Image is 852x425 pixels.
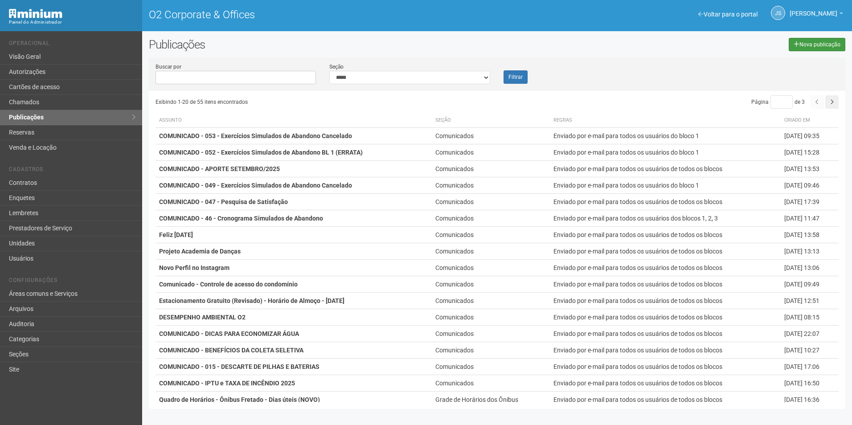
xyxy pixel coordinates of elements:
td: Enviado por e-mail para todos os usuários de todos os blocos [550,359,781,375]
td: [DATE] 09:35 [781,128,839,144]
td: Enviado por e-mail para todos os usuários de todos os blocos [550,194,781,210]
strong: COMUNICADO - IPTU e TAXA DE INCÊNDIO 2025 [159,380,295,387]
li: Operacional [9,40,135,49]
td: Enviado por e-mail para todos os usuários de todos os blocos [550,293,781,309]
strong: COMUNICADO - 015 - DESCARTE DE PILHAS E BATERIAS [159,363,319,370]
strong: COMUNICADO - APORTE SETEMBRO/2025 [159,165,280,172]
td: [DATE] 10:27 [781,342,839,359]
td: [DATE] 22:07 [781,326,839,342]
td: [DATE] 13:13 [781,243,839,260]
td: [DATE] 13:58 [781,227,839,243]
strong: COMUNICADO - 052 - Exercícios Simulados de Abandono BL 1 (ERRATA) [159,149,363,156]
strong: Comunicado - Controle de acesso do condomínio [159,281,298,288]
td: [DATE] 15:28 [781,144,839,161]
td: Comunicados [432,194,550,210]
th: Regras [550,113,781,128]
strong: COMUNICADO - 047 - Pesquisa de Satisfação [159,198,288,205]
strong: COMUNICADO - DICAS PARA ECONOMIZAR ÁGUA [159,330,299,337]
strong: Quadro de Horários - Ônibus Fretado - Dias úteis (NOVO) [159,396,320,403]
td: Enviado por e-mail para todos os usuários de todos os blocos [550,161,781,177]
td: Comunicados [432,210,550,227]
strong: Novo Perfil no Instagram [159,264,229,271]
td: Enviado por e-mail para todos os usuários de todos os blocos [550,243,781,260]
li: Configurações [9,277,135,286]
td: Comunicados [432,309,550,326]
td: Enviado por e-mail para todos os usuários dos blocos 1, 2, 3 [550,210,781,227]
td: Enviado por e-mail para todos os usuários de todos os blocos [550,375,781,392]
td: [DATE] 12:51 [781,293,839,309]
td: Comunicados [432,326,550,342]
strong: Projeto Academia de Danças [159,248,241,255]
strong: DESEMPENHO AMBIENTAL O2 [159,314,246,321]
th: Assunto [156,113,432,128]
a: Nova publicação [789,38,845,51]
td: Enviado por e-mail para todos os usuários de todos os blocos [550,260,781,276]
a: [PERSON_NAME] [790,11,843,18]
button: Filtrar [504,70,528,84]
td: Enviado por e-mail para todos os usuários do bloco 1 [550,177,781,194]
td: Comunicados [432,161,550,177]
td: Comunicados [432,227,550,243]
a: JS [771,6,785,20]
strong: Feliz [DATE] [159,231,193,238]
td: [DATE] 17:39 [781,194,839,210]
td: Comunicados [432,293,550,309]
td: [DATE] 08:15 [781,309,839,326]
span: Página de 3 [751,99,805,105]
td: [DATE] 11:47 [781,210,839,227]
td: Comunicados [432,359,550,375]
th: Criado em [781,113,839,128]
td: Comunicados [432,276,550,293]
img: Minium [9,9,62,18]
div: Painel do Administrador [9,18,135,26]
h1: O2 Corporate & Offices [149,9,491,20]
td: Enviado por e-mail para todos os usuários de todos os blocos [550,326,781,342]
td: [DATE] 09:49 [781,276,839,293]
td: Comunicados [432,260,550,276]
div: Exibindo 1-20 de 55 itens encontrados [156,95,497,109]
td: Enviado por e-mail para todos os usuários do bloco 1 [550,128,781,144]
td: Enviado por e-mail para todos os usuários do bloco 1 [550,144,781,161]
li: Cadastros [9,166,135,176]
strong: Estacionamento Gratuito (Revisado) - Horário de Almoço - [DATE] [159,297,344,304]
td: [DATE] 13:53 [781,161,839,177]
td: Grade de Horários dos Ônibus [432,392,550,408]
strong: COMUNICADO - 053 - Exercícios Simulados de Abandono Cancelado [159,132,352,139]
td: [DATE] 16:36 [781,392,839,408]
label: Buscar por [156,63,181,71]
td: Enviado por e-mail para todos os usuários de todos os blocos [550,227,781,243]
td: Comunicados [432,128,550,144]
td: [DATE] 17:06 [781,359,839,375]
td: Comunicados [432,375,550,392]
td: Enviado por e-mail para todos os usuários de todos os blocos [550,342,781,359]
td: Enviado por e-mail para todos os usuários de todos os blocos [550,276,781,293]
td: [DATE] 16:50 [781,375,839,392]
strong: COMUNICADO - 049 - Exercícios Simulados de Abandono Cancelado [159,182,352,189]
label: Seção [329,63,344,71]
span: Jeferson Souza [790,1,837,17]
th: Seção [432,113,550,128]
td: [DATE] 09:46 [781,177,839,194]
td: Enviado por e-mail para todos os usuários de todos os blocos [550,392,781,408]
h2: Publicações [149,38,431,51]
td: Comunicados [432,144,550,161]
td: [DATE] 13:06 [781,260,839,276]
a: Voltar para o portal [698,11,758,18]
td: Comunicados [432,342,550,359]
td: Comunicados [432,177,550,194]
td: Comunicados [432,243,550,260]
td: Enviado por e-mail para todos os usuários de todos os blocos [550,309,781,326]
strong: COMUNICADO - 46 - Cronograma Simulados de Abandono [159,215,323,222]
strong: COMUNICADO - BENEFÍCIOS DA COLETA SELETIVA [159,347,303,354]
